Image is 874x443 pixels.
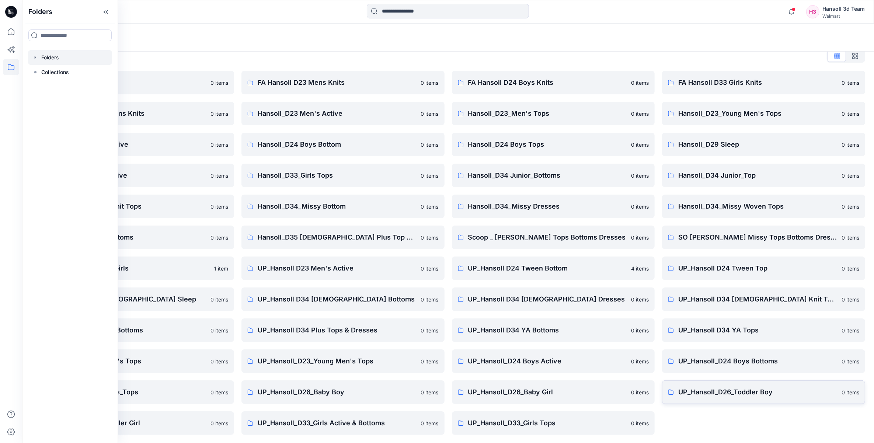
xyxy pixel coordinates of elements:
p: TWEEN Hansoll D33 Girls [47,263,210,273]
a: UP_Hansoll D29 [DEMOGRAPHIC_DATA] Sleep0 items [31,287,234,311]
p: UP_Hansoll_D33_Girls Tops [468,418,627,428]
a: UP_Hansoll D34 Plus Bottoms0 items [31,318,234,342]
p: 0 items [421,327,439,334]
p: Hansoll_D33_Girls Active [47,170,206,181]
p: 0 items [421,296,439,303]
a: FA Hansoll D24 Boys Knits0 items [452,71,655,94]
p: UP_Hansoll D34 Plus Bottoms [47,325,206,335]
a: UP_Hansoll_D33_Girls Tops0 items [452,411,655,435]
a: Hansoll_D34_Missy Dresses0 items [452,195,655,218]
p: EcoShot Hansoll [47,77,206,88]
p: 0 items [210,296,228,303]
p: 0 items [210,203,228,210]
a: UP_Hansoll D34 [DEMOGRAPHIC_DATA] Knit Tops0 items [662,287,865,311]
p: 0 items [842,234,859,241]
p: 0 items [842,357,859,365]
p: 0 items [631,327,649,334]
a: FA Hansoll D33 Girls Knits0 items [662,71,865,94]
p: 0 items [631,110,649,118]
p: Hansoll_D34 Missy Knit Tops [47,201,206,212]
p: Hansoll_D33_Girls Tops [258,170,417,181]
a: UP_Hansoll D34 Plus Tops & Dresses0 items [241,318,445,342]
p: 0 items [842,172,859,179]
p: 0 items [631,419,649,427]
p: FA Hansoll D23 Mens Knits [258,77,417,88]
a: Hansoll_D24 Boys Tops0 items [452,133,655,156]
p: 0 items [631,357,649,365]
a: UP_Hansoll D34 [DEMOGRAPHIC_DATA] Bottoms0 items [241,287,445,311]
div: H3 [806,5,819,18]
p: Scoop _ [PERSON_NAME] Tops Bottoms Dresses [468,232,627,243]
p: UP_Hansoll D34 [DEMOGRAPHIC_DATA] Knit Tops [678,294,837,304]
p: FA Hansoll D33 Girls Knits [678,77,837,88]
a: UP_Hansoll_D26_Toddler Boy0 items [662,380,865,404]
a: UP_Hansoll_D23_Young Men's Tops0 items [241,349,445,373]
a: UP_Hansoll D24 Tween Top0 items [662,257,865,280]
a: UP_Hansoll_D24 Boys Bottoms0 items [662,349,865,373]
a: Scoop _ [PERSON_NAME] Tops Bottoms Dresses0 items [452,226,655,249]
p: Hansoll_D29 Sleep [678,139,837,150]
p: UP_Hansoll D29 [DEMOGRAPHIC_DATA] Sleep [47,294,206,304]
p: 0 items [421,110,439,118]
p: 0 items [421,79,439,87]
p: 0 items [210,172,228,179]
p: 0 items [421,357,439,365]
a: Hansoll_D33_Girls Tops0 items [241,164,445,187]
a: FA Hansoll D23 Mens Knits0 items [241,71,445,94]
p: UP_Hansoll_D24 Boys Bottoms [678,356,837,366]
p: UP_Hansoll D34 YA Bottoms [468,325,627,335]
p: UP_Hansoll_D24_Boys_Tops [47,387,206,397]
a: UP_Hansoll_D26_Baby Boy0 items [241,380,445,404]
p: 0 items [210,141,228,149]
a: Hansoll_D23_Men's Tops0 items [452,102,655,125]
p: FA Hansoll D24 Boys Knits [468,77,627,88]
a: Hansoll_D24 Boys Active0 items [31,133,234,156]
p: 0 items [842,265,859,272]
p: 0 items [421,388,439,396]
a: TWEEN Hansoll D33 Girls1 item [31,257,234,280]
p: 0 items [842,296,859,303]
p: Hansoll_D24 Boys Active [47,139,206,150]
p: 0 items [210,79,228,87]
a: UP_Hansoll_D24 Boys Active0 items [452,349,655,373]
a: UP_Hansoll D34 YA Tops0 items [662,318,865,342]
p: UP_Hansoll_D26_Baby Girl [468,387,627,397]
a: Hansoll_D35 [DEMOGRAPHIC_DATA] Plus Top & Dresses0 items [241,226,445,249]
a: Hansoll_D23_Young Men's Tops0 items [662,102,865,125]
p: UP_Hansoll_D24 Boys Active [468,356,627,366]
a: Hansoll_D29 Sleep0 items [662,133,865,156]
p: 0 items [421,141,439,149]
p: Hansoll_D23 Men's Active [258,108,417,119]
a: UP_Hansoll_D26_Baby Girl0 items [452,380,655,404]
a: UP_Hansoll_D26_Toddler Girl0 items [31,411,234,435]
p: Hansoll_D23_Young Men's Tops [678,108,837,119]
p: Hansoll_D24 Boys Bottom [258,139,417,150]
a: Hansoll_D33_Girls Active0 items [31,164,234,187]
a: Hansoll_D24 Boys Bottom0 items [241,133,445,156]
p: 0 items [842,141,859,149]
div: Hansoll 3d Team [822,4,865,13]
p: 0 items [210,357,228,365]
p: 0 items [210,419,228,427]
p: FA Hansoll D34 Womens Knits [47,108,206,119]
p: 0 items [421,265,439,272]
p: UP_Hansoll_D33_Girls Active & Bottoms [258,418,417,428]
p: Hansoll_D34_Missy Dresses [468,201,627,212]
p: 0 items [210,110,228,118]
p: UP_Hansoll_D26_Baby Boy [258,387,417,397]
p: UP_Hansoll D34 [DEMOGRAPHIC_DATA] Bottoms [258,294,417,304]
p: UP_Hansoll D24 Tween Top [678,263,837,273]
a: Hansoll_D34_Plus Bottoms0 items [31,226,234,249]
p: 0 items [631,203,649,210]
p: UP_Hansoll_D26_Toddler Girl [47,418,206,428]
p: 0 items [421,234,439,241]
p: UP_Hansoll D34 Plus Tops & Dresses [258,325,417,335]
p: 0 items [842,203,859,210]
p: 0 items [631,79,649,87]
p: 0 items [631,388,649,396]
p: 0 items [631,296,649,303]
p: 0 items [842,110,859,118]
p: 0 items [631,172,649,179]
a: UP_Hansoll_D33_Girls Active & Bottoms0 items [241,411,445,435]
a: SO [PERSON_NAME] Missy Tops Bottoms Dresses0 items [662,226,865,249]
